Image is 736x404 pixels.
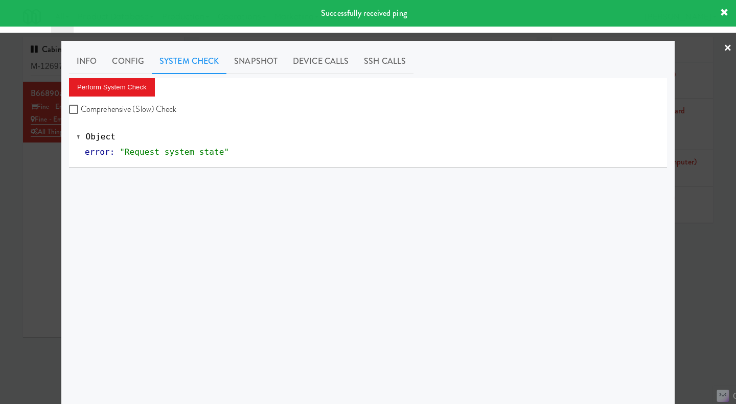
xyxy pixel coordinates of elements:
span: Successfully received ping [321,7,407,19]
label: Comprehensive (Slow) Check [69,102,177,117]
input: Comprehensive (Slow) Check [69,106,81,114]
a: Info [69,49,104,74]
span: : [110,147,115,157]
a: Snapshot [226,49,285,74]
a: × [724,33,732,64]
a: Config [104,49,152,74]
span: "Request system state" [120,147,229,157]
a: System Check [152,49,226,74]
span: error [85,147,110,157]
a: Device Calls [285,49,356,74]
span: Object [86,132,116,141]
a: SSH Calls [356,49,413,74]
button: Perform System Check [69,78,155,97]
